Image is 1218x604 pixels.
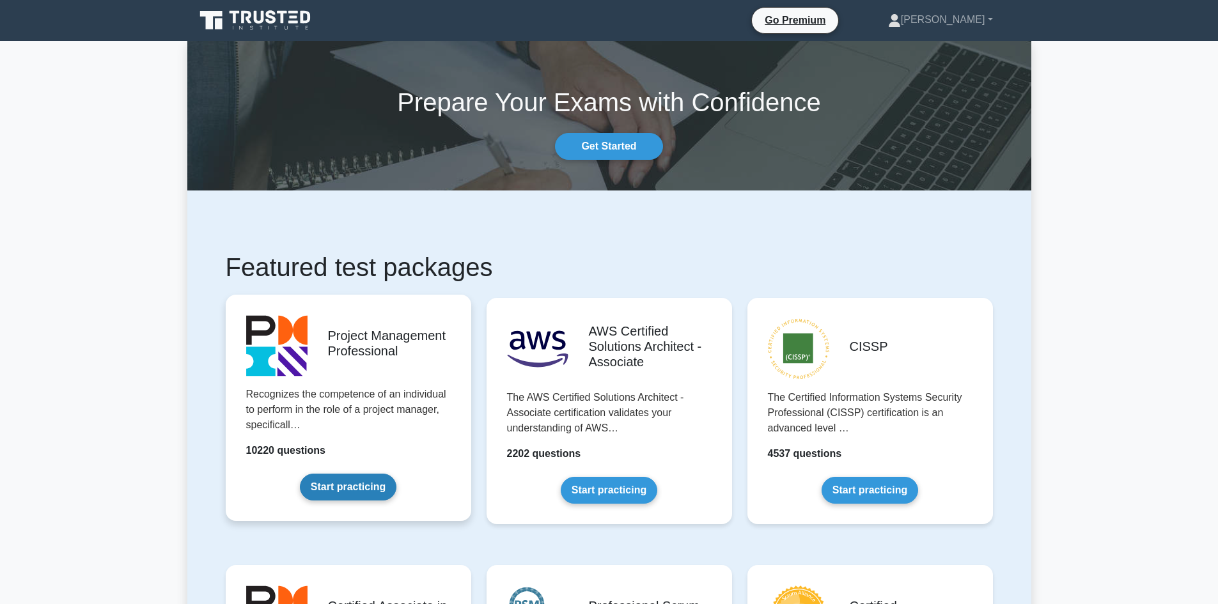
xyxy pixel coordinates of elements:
a: [PERSON_NAME] [857,7,1024,33]
h1: Featured test packages [226,252,993,283]
a: Get Started [555,133,662,160]
a: Start practicing [822,477,918,504]
a: Start practicing [561,477,657,504]
h1: Prepare Your Exams with Confidence [187,87,1031,118]
a: Go Premium [757,12,833,28]
a: Start practicing [300,474,396,500]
